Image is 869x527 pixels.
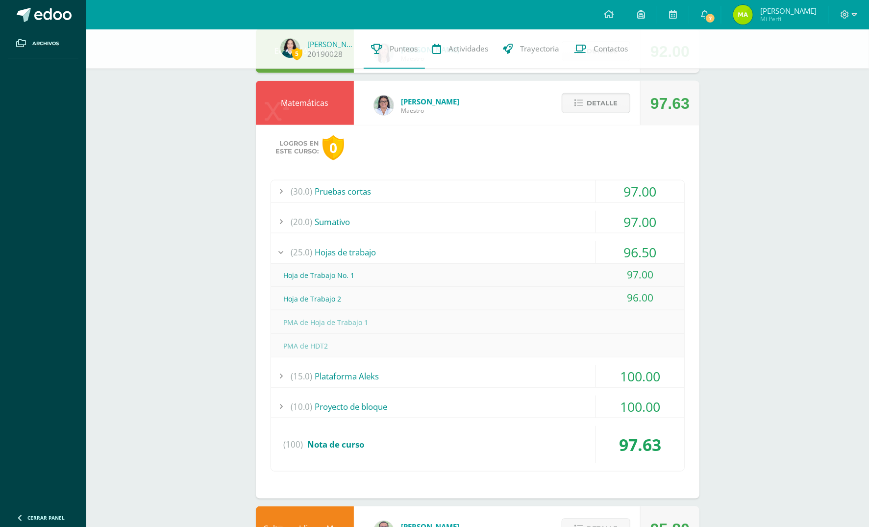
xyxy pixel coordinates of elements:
[32,40,59,48] span: Archivos
[8,29,78,58] a: Archivos
[596,180,684,202] div: 97.00
[596,287,684,309] div: 96.00
[401,97,459,106] span: [PERSON_NAME]
[705,13,716,24] span: 7
[760,6,817,16] span: [PERSON_NAME]
[594,44,628,54] span: Contactos
[307,39,356,49] a: [PERSON_NAME]
[425,29,496,69] a: Actividades
[596,211,684,233] div: 97.00
[650,81,690,125] div: 97.63
[448,44,488,54] span: Actividades
[283,426,303,463] span: (100)
[596,241,684,263] div: 96.50
[374,96,394,115] img: 341d98b4af7301a051bfb6365f8299c3.png
[596,365,684,387] div: 100.00
[291,365,312,387] span: (15.0)
[733,5,753,25] img: 3bd36b046ae57517a132c7b6c830657d.png
[291,180,312,202] span: (30.0)
[596,426,684,463] div: 97.63
[307,439,364,450] span: Nota de curso
[291,241,312,263] span: (25.0)
[271,264,684,286] div: Hoja de Trabajo No. 1
[271,365,684,387] div: Plataforma Aleks
[364,29,425,69] a: Punteos
[275,140,319,155] span: Logros en este curso:
[27,514,65,521] span: Cerrar panel
[390,44,418,54] span: Punteos
[520,44,559,54] span: Trayectoria
[271,288,684,310] div: Hoja de Trabajo 2
[307,49,343,59] a: 20190028
[271,211,684,233] div: Sumativo
[291,211,312,233] span: (20.0)
[596,264,684,286] div: 97.00
[596,396,684,418] div: 100.00
[587,94,618,112] span: Detalle
[567,29,635,69] a: Contactos
[323,135,344,160] div: 0
[760,15,817,23] span: Mi Perfil
[271,180,684,202] div: Pruebas cortas
[292,48,302,60] span: 5
[271,396,684,418] div: Proyecto de bloque
[271,311,684,333] div: PMA de Hoja de Trabajo 1
[291,396,312,418] span: (10.0)
[401,106,459,115] span: Maestro
[562,93,630,113] button: Detalle
[496,29,567,69] a: Trayectoria
[271,241,684,263] div: Hojas de trabajo
[256,81,354,125] div: Matemáticas
[280,38,300,58] img: 8ec329a60c93d912ff31db991fcd35ce.png
[271,335,684,357] div: PMA de HDT2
